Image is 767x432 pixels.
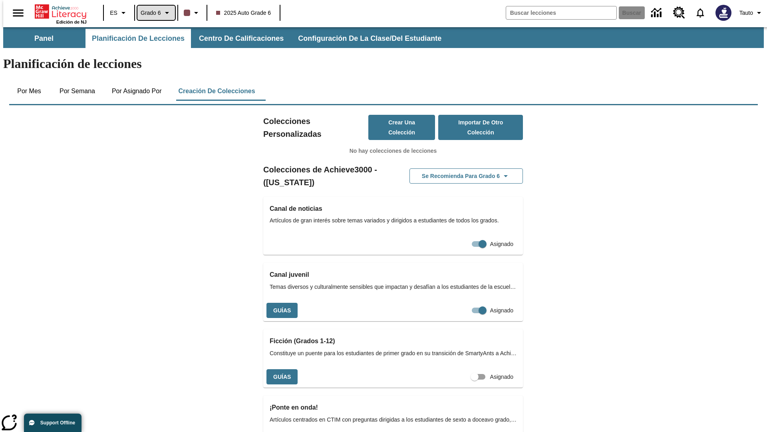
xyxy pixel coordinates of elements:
[9,82,49,101] button: Por mes
[270,216,517,225] span: Artículos de gran interés sobre temas variados y dirigidos a estudiantes de todos los grados.
[216,9,271,17] span: 2025 Auto Grade 6
[35,4,87,20] a: Portada
[739,9,753,17] span: Tauto
[56,20,87,24] span: Edición de NJ
[266,303,298,318] button: Guías
[736,6,767,20] button: Perfil/Configuración
[3,29,449,48] div: Subbarra de navegación
[263,115,368,140] h2: Colecciones Personalizadas
[4,29,84,48] button: Panel
[715,5,731,21] img: Avatar
[24,414,81,432] button: Support Offline
[490,306,513,315] span: Asignado
[40,420,75,426] span: Support Offline
[172,82,261,101] button: Creación de colecciones
[263,147,523,155] p: No hay colecciones de lecciones
[141,9,161,17] span: Grado 6
[263,163,393,189] h2: Colecciones de Achieve3000 - ([US_STATE])
[270,402,517,413] h3: ¡Ponte en onda!
[506,6,616,19] input: Buscar campo
[35,3,87,24] div: Portada
[34,34,54,43] span: Panel
[690,2,711,23] a: Notificaciones
[292,29,448,48] button: Configuración de la clase/del estudiante
[298,34,441,43] span: Configuración de la clase/del estudiante
[137,6,175,20] button: Grado: Grado 6, Elige un grado
[490,240,513,248] span: Asignado
[438,115,523,140] button: Importar de otro Colección
[106,6,132,20] button: Lenguaje: ES, Selecciona un idioma
[270,416,517,424] span: Artículos centrados en CTIM con preguntas dirigidas a los estudiantes de sexto a doceavo grado, q...
[105,82,168,101] button: Por asignado por
[181,6,204,20] button: El color de la clase es café oscuro. Cambiar el color de la clase.
[3,56,764,71] h1: Planificación de lecciones
[92,34,185,43] span: Planificación de lecciones
[110,9,117,17] span: ES
[668,2,690,24] a: Centro de recursos, Se abrirá en una pestaña nueva.
[270,283,517,291] span: Temas diversos y culturalmente sensibles que impactan y desafían a los estudiantes de la escuela ...
[270,336,517,347] h3: Ficción (Grados 1-12)
[6,1,30,25] button: Abrir el menú lateral
[53,82,101,101] button: Por semana
[266,369,298,385] button: Guías
[711,2,736,23] button: Escoja un nuevo avatar
[368,115,435,140] button: Crear una colección
[199,34,284,43] span: Centro de calificaciones
[270,349,517,358] span: Constituye un puente para los estudiantes de primer grado en su transición de SmartyAnts a Achiev...
[3,27,764,48] div: Subbarra de navegación
[490,373,513,381] span: Asignado
[409,168,523,184] button: Se recomienda para Grado 6
[193,29,290,48] button: Centro de calificaciones
[270,269,517,280] h3: Canal juvenil
[646,2,668,24] a: Centro de información
[270,203,517,214] h3: Canal de noticias
[85,29,191,48] button: Planificación de lecciones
